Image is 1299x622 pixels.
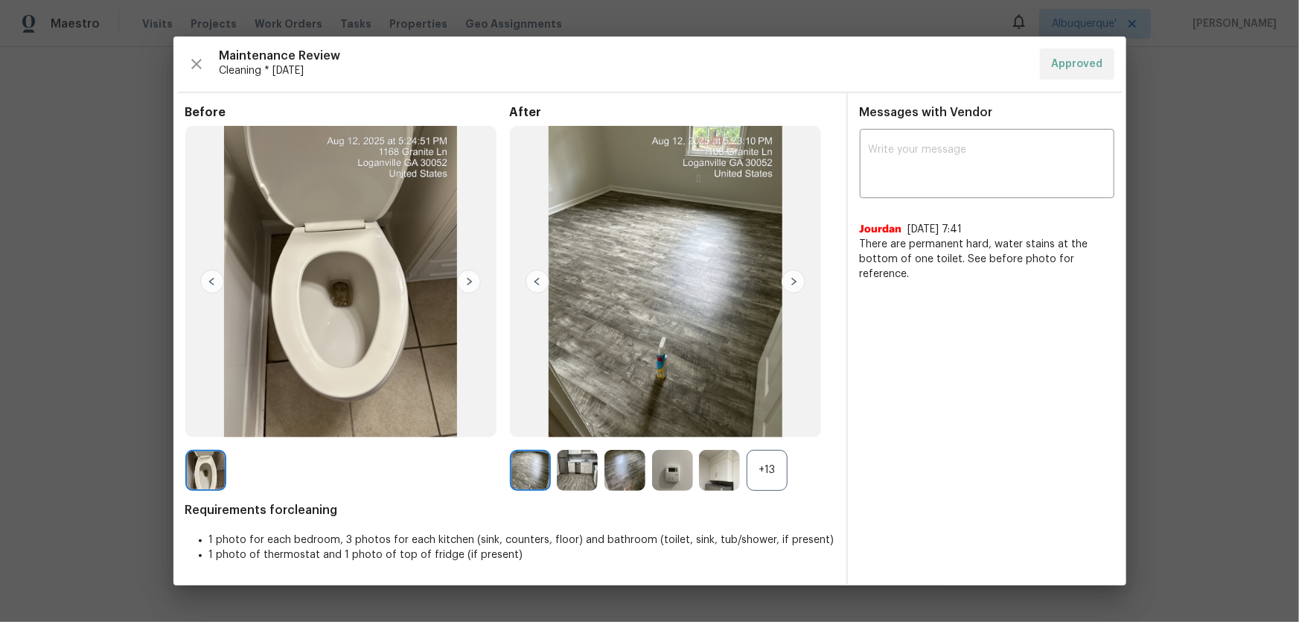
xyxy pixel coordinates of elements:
span: Before [185,105,510,120]
span: [DATE] 7:41 [908,224,963,235]
li: 1 photo of thermostat and 1 photo of top of fridge (if present) [209,548,834,562]
span: Jourdan [860,222,902,237]
img: left-chevron-button-url [526,270,549,293]
li: 1 photo for each bedroom, 3 photos for each kitchen (sink, counters, floor) and bathroom (toilet,... [209,533,834,548]
img: left-chevron-button-url [200,270,224,293]
span: There are permanent hard, water stains at the bottom of one toilet. See before photo for reference. [860,237,1114,282]
span: Cleaning * [DATE] [220,63,1028,78]
span: Maintenance Review [220,48,1028,63]
img: right-chevron-button-url [782,270,805,293]
div: +13 [747,450,788,491]
img: right-chevron-button-url [457,270,481,293]
span: Messages with Vendor [860,107,993,118]
span: Requirements for cleaning [185,503,834,518]
span: After [510,105,834,120]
